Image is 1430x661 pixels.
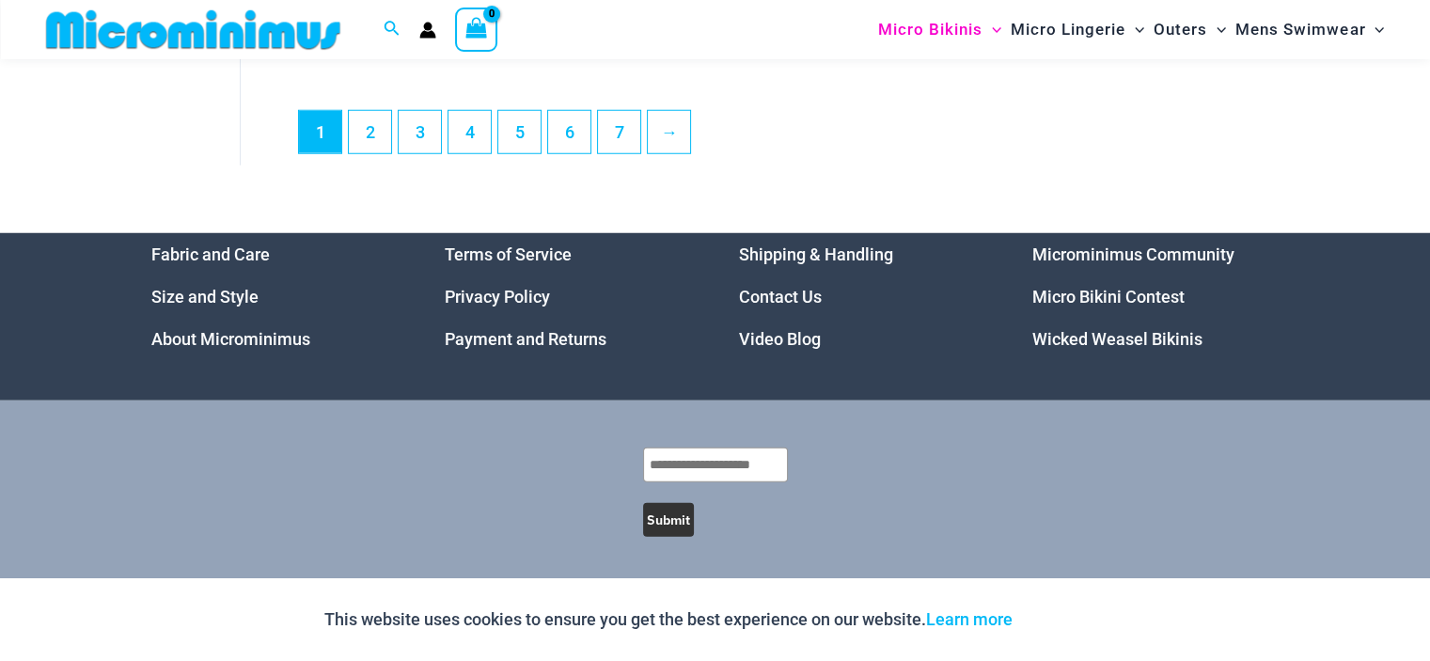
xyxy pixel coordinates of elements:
nav: Menu [151,233,399,360]
aside: Footer Widget 3 [739,233,986,360]
a: Payment and Returns [445,329,606,349]
span: Menu Toggle [1125,6,1144,54]
a: Micro Bikini Contest [1032,287,1185,307]
span: Outers [1154,6,1207,54]
a: Size and Style [151,287,259,307]
a: Video Blog [739,329,821,349]
a: Micro LingerieMenu ToggleMenu Toggle [1006,6,1149,54]
a: OutersMenu ToggleMenu Toggle [1149,6,1231,54]
a: Terms of Service [445,244,572,264]
a: Search icon link [384,18,401,41]
a: Shipping & Handling [739,244,893,264]
a: Page 2 [349,111,391,153]
a: Fabric and Care [151,244,270,264]
nav: Menu [445,233,692,360]
a: Account icon link [419,22,436,39]
aside: Footer Widget 1 [151,233,399,360]
a: Micro BikinisMenu ToggleMenu Toggle [873,6,1006,54]
a: About Microminimus [151,329,310,349]
a: Page 5 [498,111,541,153]
button: Accept [1027,597,1107,642]
span: Menu Toggle [1365,6,1384,54]
a: Microminimus Community [1032,244,1234,264]
a: Page 6 [548,111,590,153]
a: Page 3 [399,111,441,153]
nav: Product Pagination [297,110,1391,165]
span: Micro Bikinis [878,6,982,54]
a: Mens SwimwearMenu ToggleMenu Toggle [1231,6,1389,54]
a: View Shopping Cart, empty [455,8,498,51]
aside: Footer Widget 4 [1032,233,1280,360]
a: Contact Us [739,287,822,307]
img: MM SHOP LOGO FLAT [39,8,348,51]
span: Page 1 [299,111,341,153]
nav: Site Navigation [871,3,1392,56]
nav: Menu [1032,233,1280,360]
p: This website uses cookies to ensure you get the best experience on our website. [324,606,1013,634]
a: Page 7 [598,111,640,153]
a: Learn more [926,609,1013,629]
span: Menu Toggle [1207,6,1226,54]
nav: Menu [739,233,986,360]
button: Submit [643,503,694,537]
a: Wicked Weasel Bikinis [1032,329,1202,349]
span: Menu Toggle [982,6,1001,54]
span: Micro Lingerie [1011,6,1125,54]
a: → [648,111,690,153]
a: Privacy Policy [445,287,550,307]
aside: Footer Widget 2 [445,233,692,360]
span: Mens Swimwear [1235,6,1365,54]
a: Page 4 [448,111,491,153]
